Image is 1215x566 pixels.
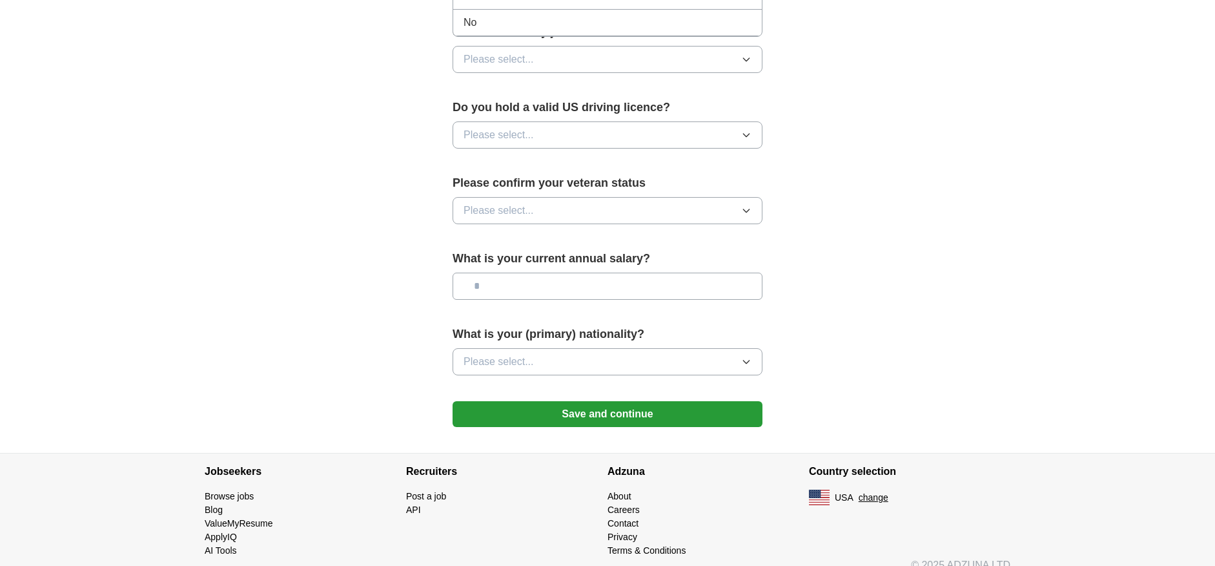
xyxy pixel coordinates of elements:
[453,99,762,116] label: Do you hold a valid US driving licence?
[453,46,762,73] button: Please select...
[453,348,762,375] button: Please select...
[406,491,446,501] a: Post a job
[607,532,637,542] a: Privacy
[205,545,237,556] a: AI Tools
[205,518,273,529] a: ValueMyResume
[464,52,534,67] span: Please select...
[607,545,686,556] a: Terms & Conditions
[464,127,534,143] span: Please select...
[607,491,631,501] a: About
[453,250,762,267] label: What is your current annual salary?
[809,490,830,505] img: US flag
[607,505,640,515] a: Careers
[205,505,223,515] a: Blog
[464,203,534,218] span: Please select...
[453,326,762,343] label: What is your (primary) nationality?
[453,174,762,192] label: Please confirm your veteran status
[453,401,762,427] button: Save and continue
[453,121,762,149] button: Please select...
[835,491,853,505] span: USA
[859,491,888,505] button: change
[453,197,762,224] button: Please select...
[464,354,534,370] span: Please select...
[205,532,237,542] a: ApplyIQ
[406,505,421,515] a: API
[607,518,638,529] a: Contact
[809,454,1010,490] h4: Country selection
[205,491,254,501] a: Browse jobs
[464,15,476,30] span: No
